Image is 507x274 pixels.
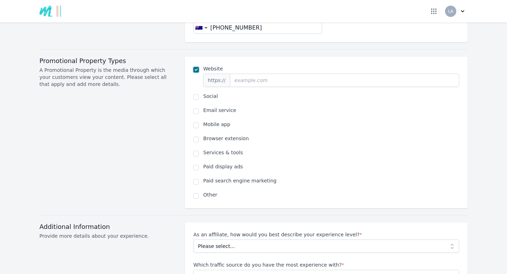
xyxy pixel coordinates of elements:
[203,191,459,198] label: Other
[193,261,459,268] label: Which traffic source do you have the most experience with?
[203,74,230,87] span: https://
[203,121,459,128] label: Mobile app
[203,135,459,142] label: Browser extension
[39,232,176,239] p: Provide more details about your experience.
[39,57,176,65] h3: Promotional Property Types
[204,26,208,30] span: ▼
[39,223,176,231] h3: Additional Information
[39,67,176,88] p: A Promotional Property is the media through which your customers view your content. Please select...
[203,93,459,100] label: Social
[203,107,459,114] label: Email service
[208,24,321,32] input: Enter a phone number
[230,74,459,87] input: example.com
[193,231,459,238] label: As an affiliate, how would you best describe your experience level?
[203,177,459,184] label: Paid search engine marketing
[203,65,459,72] label: Website
[203,163,459,170] label: Paid display ads
[203,149,459,156] label: Services & tools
